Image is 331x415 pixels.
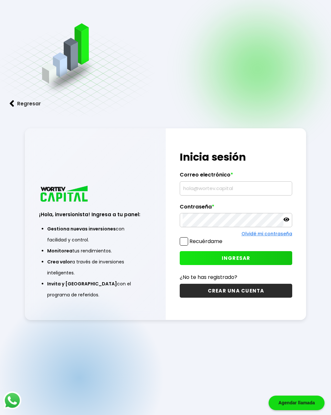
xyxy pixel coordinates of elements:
p: ¿No te has registrado? [180,273,292,281]
div: Agendar llamada [269,396,325,410]
label: Recuérdame [189,238,222,245]
span: Invita y [GEOGRAPHIC_DATA] [47,281,117,287]
input: hola@wortev.capital [183,182,289,195]
li: a través de inversiones inteligentes. [47,256,143,278]
button: INGRESAR [180,251,292,265]
img: flecha izquierda [10,100,14,107]
li: con el programa de referidos. [47,278,143,300]
span: Crea valor [47,259,72,265]
label: Contraseña [180,204,292,213]
h3: ¡Hola, inversionista! Ingresa a tu panel: [39,211,151,218]
h1: Inicia sesión [180,149,292,165]
li: con facilidad y control. [47,223,143,245]
label: Correo electrónico [180,172,292,181]
a: ¿No te has registrado?CREAR UNA CUENTA [180,273,292,298]
a: Olvidé mi contraseña [241,230,292,237]
button: CREAR UNA CUENTA [180,284,292,298]
span: Monitorea [47,248,72,254]
img: logo_wortev_capital [39,185,90,204]
span: Gestiona nuevas inversiones [47,226,116,232]
img: logos_whatsapp-icon.242b2217.svg [3,391,21,410]
span: INGRESAR [222,255,251,261]
li: tus rendimientos. [47,245,143,256]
